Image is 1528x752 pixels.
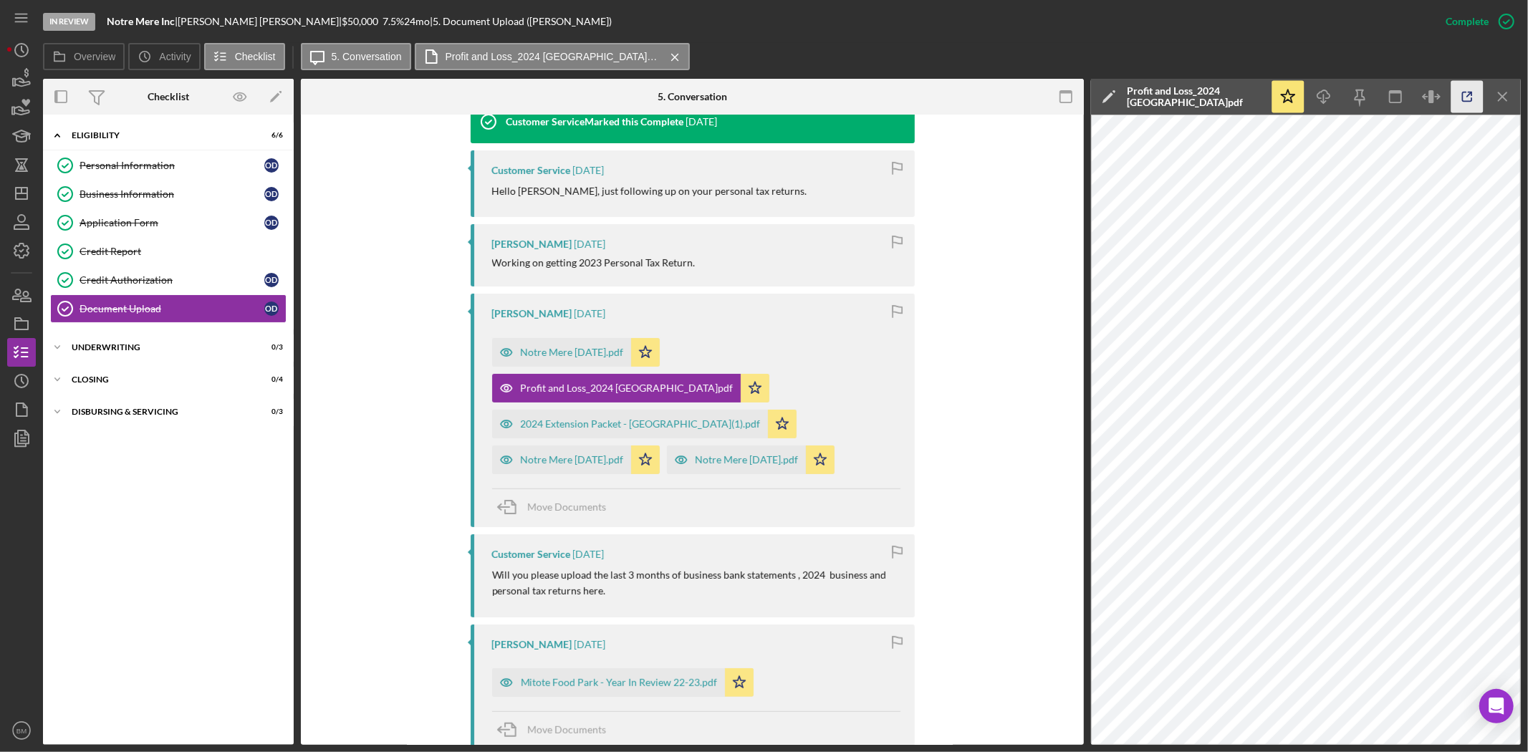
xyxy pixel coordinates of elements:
b: Notre Mere Inc [107,15,175,27]
div: O D [264,158,279,173]
button: Notre Mere [DATE].pdf [492,445,660,474]
div: O D [264,273,279,287]
div: Closing [72,375,247,384]
div: Customer Service [492,549,571,560]
div: O D [264,187,279,201]
div: Personal Information [80,160,264,171]
p: Hello [PERSON_NAME], just following up on your personal tax returns. [492,183,807,199]
div: [PERSON_NAME] [492,308,572,319]
time: 2025-02-11 21:56 [575,639,606,650]
div: Notre Mere [DATE].pdf [521,347,624,358]
button: Checklist [204,43,285,70]
div: Mitote Food Park - Year In Review 22-23.pdf [521,677,718,688]
div: Profit and Loss_2024 [GEOGRAPHIC_DATA]pdf [521,382,734,394]
div: Application Form [80,217,264,228]
div: Open Intercom Messenger [1479,689,1514,723]
text: BM [16,727,27,735]
a: Business InformationOD [50,180,287,208]
label: Profit and Loss_2024 [GEOGRAPHIC_DATA]pdf [446,51,660,62]
span: Move Documents [528,723,607,736]
div: | 5. Document Upload ([PERSON_NAME]) [430,16,612,27]
div: 0 / 4 [257,375,283,384]
button: Move Documents [492,712,621,748]
div: 7.5 % [383,16,404,27]
button: Notre Mere [DATE].pdf [492,338,660,367]
div: Credit Report [80,246,286,257]
time: 2025-08-12 20:33 [575,308,606,319]
a: Credit AuthorizationOD [50,266,287,294]
a: Application FormOD [50,208,287,237]
div: Underwriting [72,343,247,352]
div: $50,000 [342,16,383,27]
time: 2025-08-12 16:52 [573,549,605,560]
div: [PERSON_NAME] [PERSON_NAME] | [178,16,342,27]
button: 5. Conversation [301,43,411,70]
div: Checklist [148,91,189,102]
div: Business Information [80,188,264,200]
div: 6 / 6 [257,131,283,140]
button: Mitote Food Park - Year In Review 22-23.pdf [492,668,754,697]
button: Overview [43,43,125,70]
div: O D [264,302,279,316]
div: [PERSON_NAME] [492,238,572,250]
button: BM [7,716,36,745]
div: Customer Service Marked this Complete [506,116,684,127]
time: 2025-08-29 18:58 [686,116,718,127]
div: Eligibility [72,131,247,140]
div: Profit and Loss_2024 [GEOGRAPHIC_DATA]pdf [1127,85,1263,108]
p: Will you please upload the last 3 months of business bank statements , 2024 business and personal... [492,567,900,599]
a: Credit Report [50,237,287,266]
div: [PERSON_NAME] [492,639,572,650]
label: 5. Conversation [332,51,402,62]
button: Notre Mere [DATE].pdf [667,445,835,474]
button: Activity [128,43,200,70]
div: 0 / 3 [257,408,283,416]
time: 2025-08-19 22:57 [573,165,605,176]
div: Notre Mere [DATE].pdf [521,454,624,466]
button: Move Documents [492,489,621,525]
button: Profit and Loss_2024 [GEOGRAPHIC_DATA]pdf [415,43,690,70]
label: Activity [159,51,191,62]
button: Profit and Loss_2024 [GEOGRAPHIC_DATA]pdf [492,374,769,402]
button: Complete [1431,7,1521,36]
a: Personal InformationOD [50,151,287,180]
div: 24 mo [404,16,430,27]
div: Disbursing & Servicing [72,408,247,416]
div: Customer Service [492,165,571,176]
a: Document UploadOD [50,294,287,323]
div: Notre Mere [DATE].pdf [696,454,799,466]
div: 2024 Extension Packet - [GEOGRAPHIC_DATA](1).pdf [521,418,761,430]
button: 2024 Extension Packet - [GEOGRAPHIC_DATA](1).pdf [492,410,797,438]
div: O D [264,216,279,230]
div: Credit Authorization [80,274,264,286]
div: Complete [1446,7,1489,36]
span: Move Documents [528,501,607,513]
div: 5. Conversation [658,91,727,102]
label: Checklist [235,51,276,62]
div: | [107,16,178,27]
div: In Review [43,13,95,31]
div: 0 / 3 [257,343,283,352]
div: Document Upload [80,303,264,314]
div: Working on getting 2023 Personal Tax Return. [492,257,696,269]
time: 2025-08-12 20:34 [575,238,606,250]
label: Overview [74,51,115,62]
